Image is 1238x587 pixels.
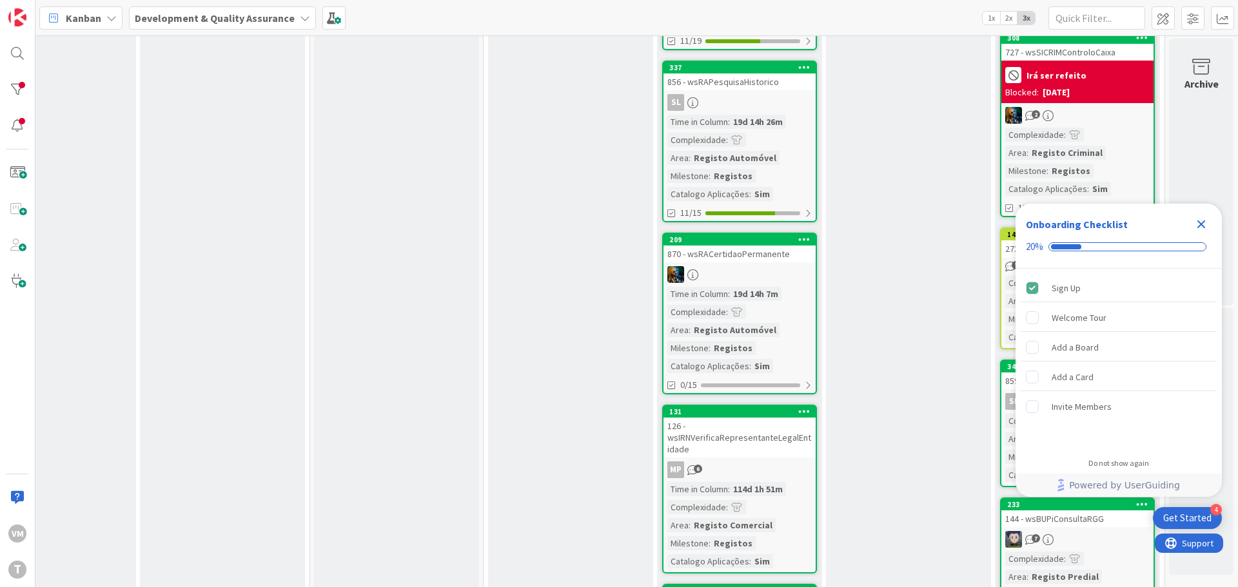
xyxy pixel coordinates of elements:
div: Sim [1089,182,1111,196]
div: Footer [1016,474,1222,497]
div: 273 - wsSICRIMRequerimentoMTE [1001,240,1154,257]
div: Milestone [1005,164,1046,178]
div: Milestone [667,536,709,550]
div: Complexidade [667,305,726,319]
div: Complexidade [1005,552,1064,566]
div: SL [663,94,816,111]
span: Support [27,2,59,17]
div: Catalogo Aplicações [667,359,749,373]
div: Welcome Tour [1052,310,1106,325]
div: 144 - wsBUPiConsultaRGG [1001,510,1154,527]
span: : [1027,570,1028,584]
b: Development & Quality Assurance [135,12,295,24]
div: 19d 14h 7m [730,287,781,301]
div: Invite Members [1052,399,1112,414]
div: Get Started [1163,512,1212,524]
span: : [689,151,691,165]
div: Registo Automóvel [691,323,780,337]
span: : [726,133,728,147]
div: MP [663,461,816,478]
div: 233 [1001,499,1154,510]
div: 148273 - wsSICRIMRequerimentoMTE [1001,229,1154,257]
span: : [709,341,711,355]
div: Checklist progress: 20% [1026,241,1212,253]
div: Area [667,151,689,165]
img: JC [667,266,684,283]
div: Registos [711,341,756,355]
div: 308727 - wsSICRIMControloCaixa [1001,32,1154,61]
div: 727 - wsSICRIMControloCaixa [1001,44,1154,61]
div: 340 [1001,361,1154,372]
div: Registos [1048,164,1094,178]
span: : [749,359,751,373]
span: 11/15 [680,206,702,220]
div: 233144 - wsBUPiConsultaRGG [1001,499,1154,527]
div: Complexidade [1005,276,1064,290]
span: 7 [1032,534,1040,543]
div: Add a Card is incomplete. [1021,363,1217,391]
span: : [749,554,751,568]
div: 340 [1007,362,1154,371]
div: 148 [1007,230,1154,239]
input: Quick Filter... [1048,6,1145,30]
span: : [1087,182,1089,196]
div: 870 - wsRACertidaoPermanente [663,245,816,262]
div: SL [667,94,684,111]
div: Invite Members is incomplete. [1021,392,1217,421]
span: : [689,323,691,337]
div: 126 - wsIRNVerificaRepresentanteLegalEntidade [663,418,816,457]
div: Registo Criminal [1028,146,1106,160]
div: Checklist Container [1016,204,1222,497]
span: : [749,187,751,201]
div: Time in Column [667,115,728,129]
div: Add a Board [1052,340,1099,355]
span: : [1027,146,1028,160]
div: 308 [1001,32,1154,44]
span: : [709,536,711,550]
div: Catalogo Aplicações [1005,468,1087,482]
span: 6 [694,465,702,473]
span: : [1064,128,1066,142]
b: Irá ser refeito [1027,71,1086,80]
div: 19d 14h 26m [730,115,786,129]
div: 209870 - wsRACertidaoPermanente [663,234,816,262]
div: Open Get Started checklist, remaining modules: 4 [1153,507,1222,529]
div: Area [1005,570,1027,584]
span: : [689,518,691,532]
span: 1x [983,12,1000,24]
div: 20% [1026,241,1043,253]
div: 148 [1001,229,1154,240]
div: 337 [669,63,816,72]
img: JC [1005,107,1022,124]
div: Milestone [667,341,709,355]
div: Area [1005,294,1027,308]
span: 0/15 [680,378,697,392]
span: : [726,305,728,319]
div: MP [667,461,684,478]
div: [DATE] [1043,86,1070,99]
div: Add a Board is incomplete. [1021,333,1217,361]
div: Complexidade [1005,414,1064,428]
div: Sim [751,187,773,201]
img: Visit kanbanzone.com [8,8,26,26]
div: Close Checklist [1191,214,1212,235]
div: Catalogo Aplicações [1005,330,1087,344]
div: Registos [711,536,756,550]
div: VM [8,524,26,543]
div: Registos [711,169,756,183]
div: Blocked: [1005,86,1039,99]
div: Complexidade [667,500,726,514]
span: : [728,482,730,496]
div: Onboarding Checklist [1026,217,1128,232]
span: : [1064,552,1066,566]
div: 859 - wsRAPesquisaNome [1001,372,1154,389]
div: Catalogo Aplicações [1005,182,1087,196]
div: Welcome Tour is incomplete. [1021,303,1217,332]
div: Area [1005,146,1027,160]
div: 337 [663,62,816,73]
span: : [709,169,711,183]
span: 11/19 [680,34,702,48]
div: Registo Comercial [691,518,776,532]
div: Registo Automóvel [691,151,780,165]
span: : [1046,164,1048,178]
